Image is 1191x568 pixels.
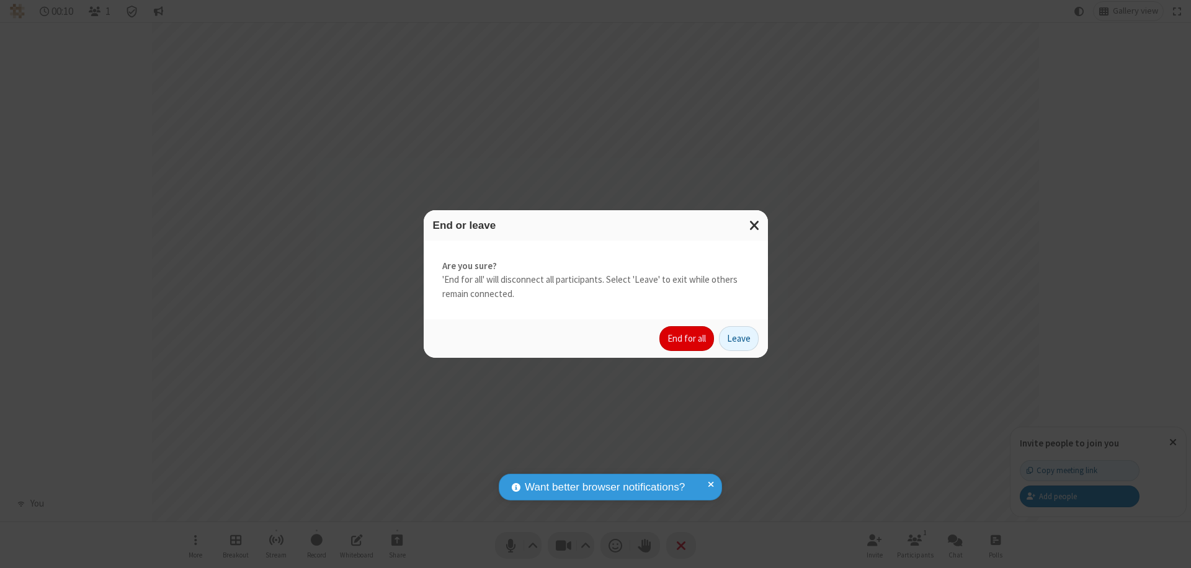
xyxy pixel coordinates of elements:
button: Close modal [742,210,768,241]
span: Want better browser notifications? [525,479,685,495]
button: Leave [719,326,759,351]
div: 'End for all' will disconnect all participants. Select 'Leave' to exit while others remain connec... [424,241,768,320]
strong: Are you sure? [442,259,749,273]
button: End for all [659,326,714,351]
h3: End or leave [433,220,759,231]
